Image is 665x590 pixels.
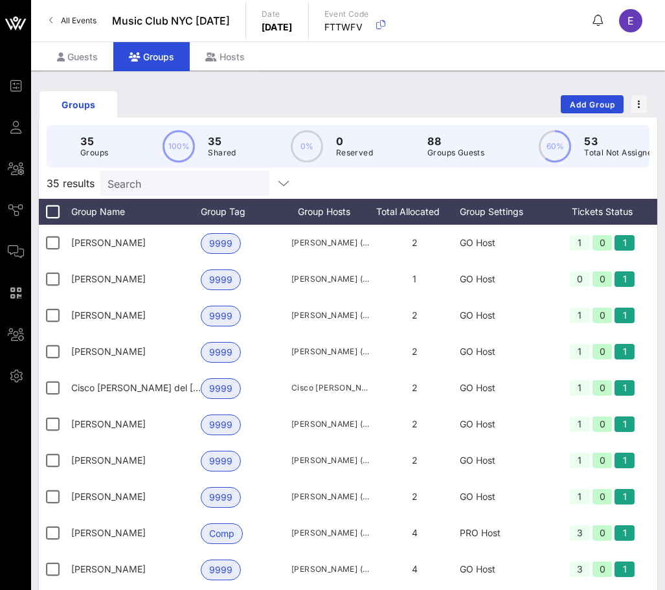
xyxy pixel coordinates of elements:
div: 0 [592,525,613,541]
div: 1 [614,489,635,505]
p: Shared [208,146,236,159]
button: Add Group [561,95,624,113]
span: daniel dwyer [71,455,146,466]
span: [PERSON_NAME] ([EMAIL_ADDRESS][DOMAIN_NAME]) [291,345,369,358]
div: 0 [592,235,613,251]
span: 9999 [209,488,232,507]
span: E [627,14,634,27]
div: 0 [592,271,613,287]
span: Music Club NYC [DATE] [112,13,230,28]
div: 1 [570,235,590,251]
span: 2 [412,418,418,429]
p: 53 [584,133,657,149]
div: PRO Host [460,515,550,551]
span: Cisco J. del Valle [71,382,264,393]
span: Alexander MacCormick [71,237,146,248]
div: 1 [614,344,635,359]
span: Bjorn Franson [71,273,146,284]
span: [PERSON_NAME] ([EMAIL_ADDRESS][DOMAIN_NAME]) [291,418,369,431]
div: 1 [614,453,635,468]
div: GO Host [460,370,550,406]
span: 2 [412,491,418,502]
div: 1 [614,271,635,287]
p: Total Not Assigned [584,146,657,159]
div: 1 [570,416,590,432]
span: 9999 [209,343,232,362]
span: 9999 [209,234,232,253]
p: 0 [336,133,373,149]
div: 1 [570,344,590,359]
span: Gary Chetkof [71,527,146,538]
span: 9999 [209,306,232,326]
span: [PERSON_NAME] ([EMAIL_ADDRESS][DOMAIN_NAME]) [291,454,369,467]
div: 1 [570,489,590,505]
div: Group Settings [460,199,550,225]
span: 9999 [209,415,232,435]
p: Date [262,8,293,21]
div: GO Host [460,261,550,297]
span: Dan Fisher [71,418,146,429]
div: 0 [592,308,613,323]
span: [PERSON_NAME] ([EMAIL_ADDRESS][DOMAIN_NAME]) [291,236,369,249]
div: GO Host [460,225,550,261]
span: 35 results [47,176,95,191]
p: Reserved [336,146,373,159]
span: Cisco [PERSON_NAME] del [PERSON_NAME] ([EMAIL_ADDRESS][DOMAIN_NAME]) [291,381,369,394]
p: 35 [208,133,236,149]
span: 2 [412,310,418,321]
span: Comp [209,524,234,543]
div: Group Tag [201,199,291,225]
span: 2 [412,237,418,248]
div: 3 [570,525,590,541]
div: Tickets Status [550,199,654,225]
div: GO Host [460,442,550,479]
span: 2 [412,455,418,466]
p: Event Code [324,8,369,21]
div: 1 [570,308,590,323]
span: Chad Doerge [71,346,146,357]
p: 35 [80,133,108,149]
div: 0 [592,453,613,468]
span: Grady Frank [71,563,146,574]
div: 1 [570,380,590,396]
div: GO Host [460,334,550,370]
div: 0 [592,489,613,505]
span: 9999 [209,270,232,289]
div: 0 [570,271,590,287]
div: 0 [592,380,613,396]
div: 1 [614,416,635,432]
div: 1 [614,235,635,251]
span: 4 [412,527,418,538]
a: All Events [41,10,104,31]
span: 9999 [209,451,232,471]
span: [PERSON_NAME] ([PERSON_NAME][EMAIL_ADDRESS][DOMAIN_NAME]) [291,309,369,322]
span: [PERSON_NAME] ([EMAIL_ADDRESS][DOMAIN_NAME]) [291,563,369,576]
div: 1 [614,525,635,541]
p: [DATE] [262,21,293,34]
span: 1 [412,273,416,284]
div: 1 [614,562,635,577]
p: FTTWFV [324,21,369,34]
span: 9999 [209,379,232,398]
span: 2 [412,382,418,393]
span: 4 [412,563,418,574]
div: Hosts [190,42,260,71]
p: Groups [80,146,108,159]
span: Add Group [569,100,616,109]
div: Group Hosts [291,199,369,225]
span: Carrie Abramson [71,310,146,321]
span: [PERSON_NAME] ([EMAIL_ADDRESS][DOMAIN_NAME]) [291,527,369,539]
div: 1 [614,380,635,396]
div: Groups [39,98,117,111]
span: [PERSON_NAME] ([EMAIL_ADDRESS][PERSON_NAME][DOMAIN_NAME]) [291,273,369,286]
div: Guests [41,42,113,71]
div: GO Host [460,297,550,334]
div: Groups [113,42,190,71]
span: [PERSON_NAME] ([EMAIL_ADDRESS][DOMAIN_NAME]) [291,490,369,503]
p: Groups Guests [427,146,484,159]
div: 1 [614,308,635,323]
div: 0 [592,562,613,577]
div: 0 [592,344,613,359]
div: Group Name [71,199,201,225]
div: 3 [570,562,590,577]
